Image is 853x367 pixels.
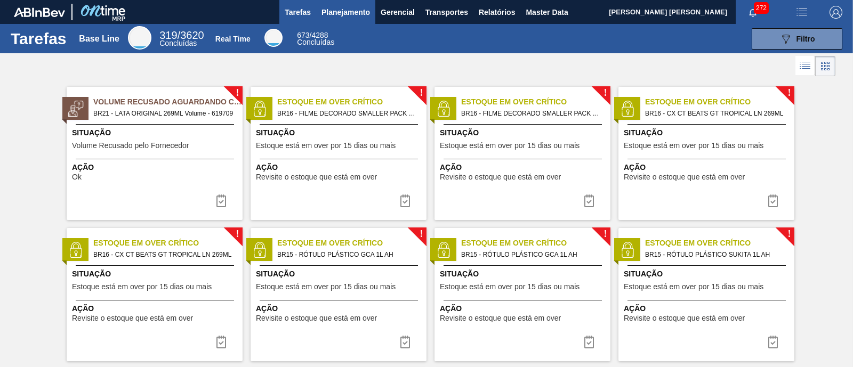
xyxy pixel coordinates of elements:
span: Situação [256,268,424,280]
span: Ação [440,303,608,314]
span: Ação [256,303,424,314]
div: Completar tarefa: 29926827 [760,331,786,353]
span: BR16 - CX CT BEATS GT TROPICAL LN 269ML [645,108,786,119]
div: Real Time [297,32,334,46]
button: icon-task complete [760,190,786,211]
div: Real Time [215,35,251,43]
span: Situação [624,127,792,138]
span: Estoque está em over por 15 dias ou mais [624,142,763,150]
span: ! [603,230,607,238]
img: status [252,101,268,117]
span: Estoque está em over por 15 dias ou mais [256,283,396,291]
button: icon-task complete [576,190,602,211]
img: icon-task-complete [215,194,228,207]
span: Situação [624,268,792,280]
button: icon-task complete [576,331,602,353]
span: BR15 - RÓTULO PLÁSTICO SUKITA 1L AH [645,249,786,260]
span: BR16 - CX CT BEATS GT TROPICAL LN 269ML [93,249,234,260]
button: icon-task complete [208,331,234,353]
span: Ação [256,162,424,173]
div: Completar tarefa: 29926824 [392,190,418,211]
div: Base Line [79,34,119,44]
div: Real Time [264,29,283,47]
h1: Tarefas [11,32,67,45]
img: status [619,242,635,258]
span: Ação [72,162,240,173]
span: Ok [72,173,82,181]
img: icon-task complete [583,336,596,348]
span: Ação [440,162,608,173]
span: Estoque em Over Crítico [461,238,610,249]
button: icon-task-complete [208,190,234,211]
span: 319 [159,29,177,41]
img: status [68,101,84,117]
span: BR15 - RÓTULO PLÁSTICO GCA 1L AH [461,249,602,260]
button: icon-task complete [392,331,418,353]
img: status [619,101,635,117]
span: BR15 - RÓTULO PLÁSTICO GCA 1L AH [277,249,418,260]
span: Ação [72,303,240,314]
span: ! [420,89,423,97]
img: icon-task complete [399,194,412,207]
div: Completar tarefa: 29926825 [208,331,234,353]
div: Base Line [159,31,204,47]
img: icon-task complete [583,194,596,207]
div: Completar tarefa: 29926826 [576,331,602,353]
span: Revisite o estoque que está em over [256,314,377,322]
span: ! [236,230,239,238]
button: Notificações [736,5,770,20]
span: Tarefas [285,6,311,19]
span: ! [603,89,607,97]
img: icon-task complete [767,194,779,207]
span: Situação [72,127,240,138]
img: icon-task complete [399,336,412,348]
span: Situação [440,268,608,280]
span: Concluídas [297,38,334,46]
img: Logout [830,6,842,19]
span: Filtro [796,35,815,43]
span: / 3620 [159,29,204,41]
div: Completar tarefa: 29926826 [392,331,418,353]
span: ! [420,230,423,238]
img: userActions [795,6,808,19]
span: Estoque em Over Crítico [277,96,426,108]
span: Master Data [526,6,568,19]
span: 272 [754,2,769,14]
span: Situação [440,127,608,138]
span: 673 [297,31,309,39]
div: Base Line [128,26,151,50]
span: Estoque em Over Crítico [93,238,243,249]
img: status [436,242,452,258]
span: Concluídas [159,39,197,47]
div: Visão em Lista [795,56,815,76]
span: Revisite o estoque que está em over [440,173,561,181]
button: icon-task complete [760,331,786,353]
span: Estoque em Over Crítico [645,96,794,108]
span: Volume Recusado Aguardando Ciência [93,96,243,108]
span: BR16 - FILME DECORADO SMALLER PACK 269ML [461,108,602,119]
button: icon-task complete [392,190,418,211]
span: BR16 - FILME DECORADO SMALLER PACK 269ML [277,108,418,119]
span: Ação [624,303,792,314]
span: Revisite o estoque que está em over [440,314,561,322]
span: Revisite o estoque que está em over [72,314,193,322]
span: Situação [72,268,240,280]
span: Ação [624,162,792,173]
div: Completar tarefa: 29928776 [208,190,234,211]
span: BR21 - LATA ORIGINAL 269ML Volume - 619709 [93,108,234,119]
img: icon-task complete [215,336,228,348]
span: Revisite o estoque que está em over [624,314,745,322]
span: Revisite o estoque que está em over [256,173,377,181]
span: Volume Recusado pelo Fornecedor [72,142,189,150]
span: Estoque em Over Crítico [461,96,610,108]
span: ! [787,89,791,97]
span: Estoque está em over por 15 dias ou mais [256,142,396,150]
img: icon-task complete [767,336,779,348]
span: Estoque em Over Crítico [277,238,426,249]
div: Visão em Cards [815,56,835,76]
span: Estoque está em over por 15 dias ou mais [440,283,580,291]
span: Revisite o estoque que está em over [624,173,745,181]
div: Completar tarefa: 29926824 [576,190,602,211]
span: Relatórios [479,6,515,19]
span: Estoque está em over por 15 dias ou mais [72,283,212,291]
